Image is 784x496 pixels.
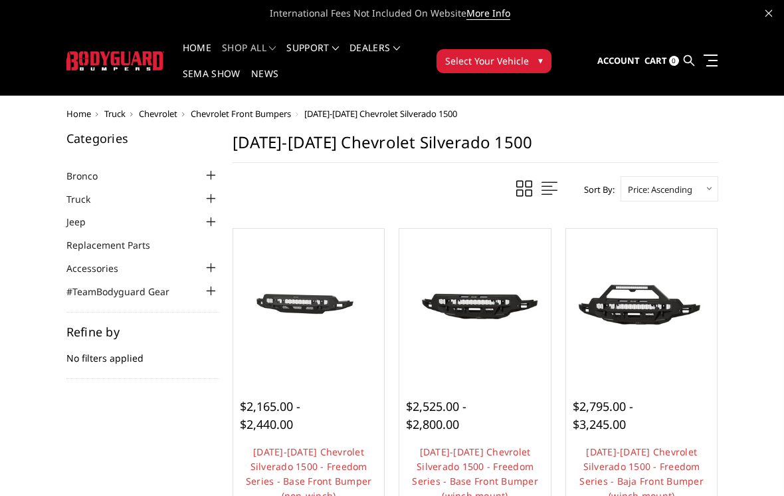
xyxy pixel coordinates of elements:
[597,43,640,79] a: Account
[403,264,547,345] img: 2022-2025 Chevrolet Silverado 1500 - Freedom Series - Base Front Bumper (winch mount)
[349,43,400,69] a: Dealers
[403,232,547,377] a: 2022-2025 Chevrolet Silverado 1500 - Freedom Series - Base Front Bumper (winch mount) 2022-2025 C...
[66,169,114,183] a: Bronco
[104,108,126,120] a: Truck
[286,43,339,69] a: Support
[669,56,679,66] span: 0
[466,7,510,20] a: More Info
[66,285,186,299] a: #TeamBodyguard Gear
[237,270,381,338] img: 2022-2025 Chevrolet Silverado 1500 - Freedom Series - Base Front Bumper (non-winch)
[222,43,276,69] a: shop all
[406,398,466,432] span: $2,525.00 - $2,800.00
[66,132,219,144] h5: Categories
[191,108,291,120] a: Chevrolet Front Bumpers
[569,264,714,345] img: 2022-2025 Chevrolet Silverado 1500 - Freedom Series - Baja Front Bumper (winch mount)
[437,49,551,73] button: Select Your Vehicle
[233,132,718,163] h1: [DATE]-[DATE] Chevrolet Silverado 1500
[538,53,543,67] span: ▾
[573,398,633,432] span: $2,795.00 - $3,245.00
[66,326,219,338] h5: Refine by
[66,215,102,229] a: Jeep
[183,43,211,69] a: Home
[66,51,164,70] img: BODYGUARD BUMPERS
[577,180,615,199] label: Sort By:
[66,192,107,206] a: Truck
[66,108,91,120] a: Home
[66,238,167,252] a: Replacement Parts
[304,108,457,120] span: [DATE]-[DATE] Chevrolet Silverado 1500
[597,55,640,66] span: Account
[569,232,714,377] a: 2022-2025 Chevrolet Silverado 1500 - Freedom Series - Baja Front Bumper (winch mount)
[237,232,381,377] a: 2022-2025 Chevrolet Silverado 1500 - Freedom Series - Base Front Bumper (non-winch) 2022-2025 Che...
[251,69,278,95] a: News
[66,261,135,275] a: Accessories
[240,398,300,432] span: $2,165.00 - $2,440.00
[644,43,679,79] a: Cart 0
[644,55,667,66] span: Cart
[139,108,177,120] a: Chevrolet
[445,54,529,68] span: Select Your Vehicle
[183,69,241,95] a: SEMA Show
[66,326,219,379] div: No filters applied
